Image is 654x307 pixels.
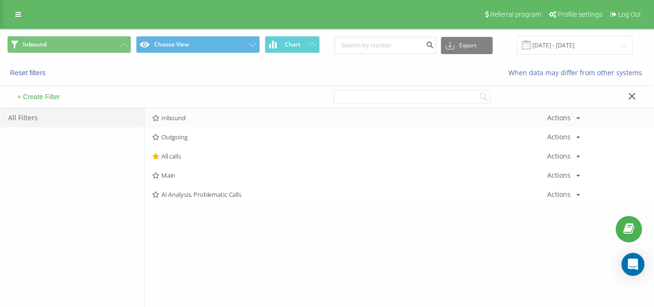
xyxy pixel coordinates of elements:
span: Inbound [152,114,547,121]
div: Actions [547,153,571,159]
a: When data may differ from other systems [508,68,647,77]
button: Choose View [136,36,260,53]
div: Actions [547,172,571,179]
button: Inbound [7,36,131,53]
button: Close [625,92,639,102]
button: Reset filters [7,68,50,77]
div: All Filters [0,108,144,127]
span: Profile settings [558,11,602,18]
span: All calls [152,153,547,159]
div: Open Intercom Messenger [621,253,644,276]
button: Chart [265,36,320,53]
div: Actions [547,114,571,121]
span: Inbound [23,41,46,48]
span: Chart [285,41,301,48]
input: Search by number [335,37,436,54]
span: AI Analysis. Problematic Calls [152,191,547,198]
span: Main [152,172,547,179]
div: Actions [547,134,571,140]
span: Log Out [618,11,641,18]
button: Export [441,37,493,54]
button: + Create Filter [14,92,63,101]
span: Referral program [490,11,541,18]
span: Outgoing [152,134,547,140]
div: Actions [547,191,571,198]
